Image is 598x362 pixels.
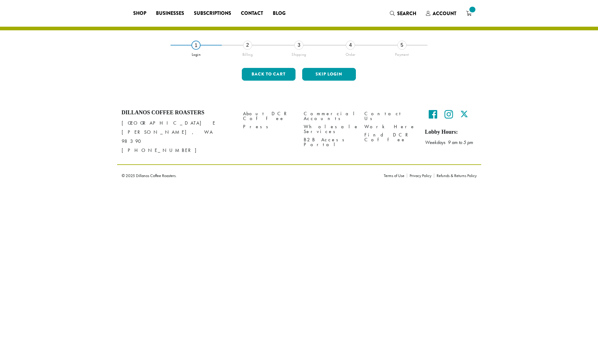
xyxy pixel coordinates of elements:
p: © 2025 Dillanos Coffee Roasters. [122,173,375,178]
a: Contact Us [364,109,416,122]
div: Login [171,50,222,57]
a: Press [243,123,295,131]
h5: Lobby Hours: [425,129,477,136]
div: 2 [243,41,252,50]
span: Contact [241,10,263,17]
a: Terms of Use [384,173,407,178]
span: Shop [133,10,146,17]
a: About DCR Coffee [243,109,295,122]
div: Shipping [273,50,325,57]
a: Refunds & Returns Policy [434,173,477,178]
span: Search [397,10,416,17]
div: Payment [376,50,428,57]
button: Skip Login [302,68,356,81]
div: Billing [222,50,273,57]
div: Order [325,50,376,57]
button: Back to cart [242,68,296,81]
a: Commercial Accounts [304,109,355,122]
p: [GEOGRAPHIC_DATA] E [PERSON_NAME], WA 98390 [PHONE_NUMBER] [122,119,234,155]
div: 3 [294,41,303,50]
a: Search [385,8,421,18]
h4: Dillanos Coffee Roasters [122,109,234,116]
span: Subscriptions [194,10,231,17]
a: B2B Access Portal [304,136,355,149]
div: 4 [346,41,355,50]
div: 5 [397,41,407,50]
a: Privacy Policy [407,173,434,178]
div: 1 [191,41,201,50]
span: Businesses [156,10,184,17]
span: Blog [273,10,285,17]
a: Work Here [364,123,416,131]
a: Wholesale Services [304,123,355,136]
em: Weekdays 9 am to 5 pm [425,139,473,146]
a: Find DCR Coffee [364,131,416,144]
span: Account [433,10,456,17]
a: Shop [128,8,151,18]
